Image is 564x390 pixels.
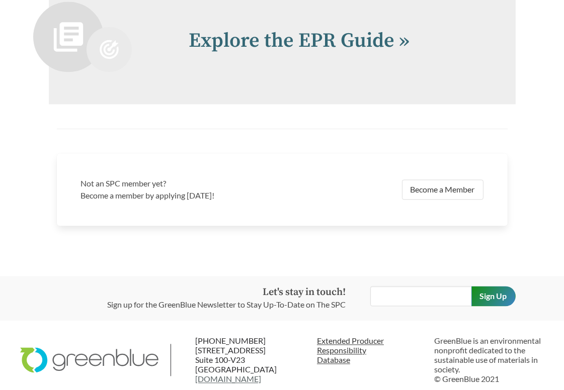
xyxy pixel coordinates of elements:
[189,28,410,53] a: Explore the EPR Guide »
[195,374,261,383] a: [DOMAIN_NAME]
[81,189,276,202] p: Become a member by applying [DATE]!
[108,299,346,311] p: Sign up for the GreenBlue Newsletter to Stay Up-To-Date on The SPC
[435,336,544,384] p: GreenBlue is an environmental nonprofit dedicated to the sustainable use of materials in society....
[402,179,484,200] a: Become a Member
[195,336,317,384] p: [PHONE_NUMBER] [STREET_ADDRESS] Suite 100-V23 [GEOGRAPHIC_DATA]
[317,336,427,365] a: Extended Producer ResponsibilityDatabase
[471,286,516,306] input: Sign Up
[263,286,346,299] strong: Let's stay in touch!
[81,177,276,189] h3: Not an SPC member yet?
